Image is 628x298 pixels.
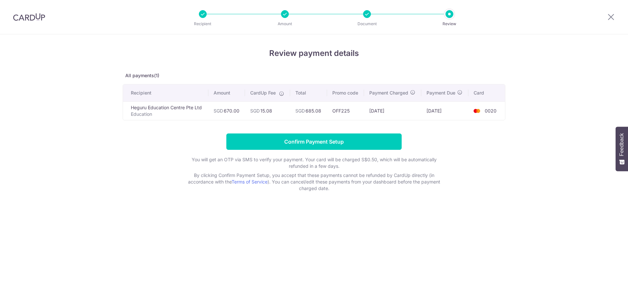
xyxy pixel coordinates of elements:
p: You will get an OTP via SMS to verify your payment. Your card will be charged S$0.50, which will ... [183,156,445,169]
th: Recipient [123,84,208,101]
button: Feedback - Show survey [616,127,628,171]
span: Feedback [619,133,625,156]
p: By clicking Confirm Payment Setup, you accept that these payments cannot be refunded by CardUp di... [183,172,445,192]
span: Payment Charged [369,90,408,96]
span: Payment Due [427,90,455,96]
iframe: Opens a widget where you can find more information [586,278,621,295]
th: Card [468,84,505,101]
td: [DATE] [364,101,422,120]
img: <span class="translation_missing" title="translation missing: en.account_steps.new_confirm_form.b... [470,107,483,115]
a: Terms of Service [232,179,268,184]
p: All payments(1) [123,72,505,79]
span: SGD [295,108,305,114]
td: 685.08 [290,101,327,120]
td: 670.00 [208,101,245,120]
p: Document [343,21,391,27]
span: SGD [250,108,260,114]
span: CardUp Fee [250,90,276,96]
p: Review [425,21,474,27]
p: Amount [261,21,309,27]
input: Confirm Payment Setup [226,133,402,150]
th: Amount [208,84,245,101]
td: [DATE] [421,101,468,120]
td: 15.08 [245,101,290,120]
p: Education [131,111,203,117]
td: OFF225 [327,101,364,120]
h4: Review payment details [123,47,505,59]
th: Promo code [327,84,364,101]
span: 0020 [485,108,497,114]
td: Heguru Education Centre Pte Ltd [123,101,208,120]
img: CardUp [13,13,45,21]
th: Total [290,84,327,101]
p: Recipient [179,21,227,27]
span: SGD [214,108,223,114]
